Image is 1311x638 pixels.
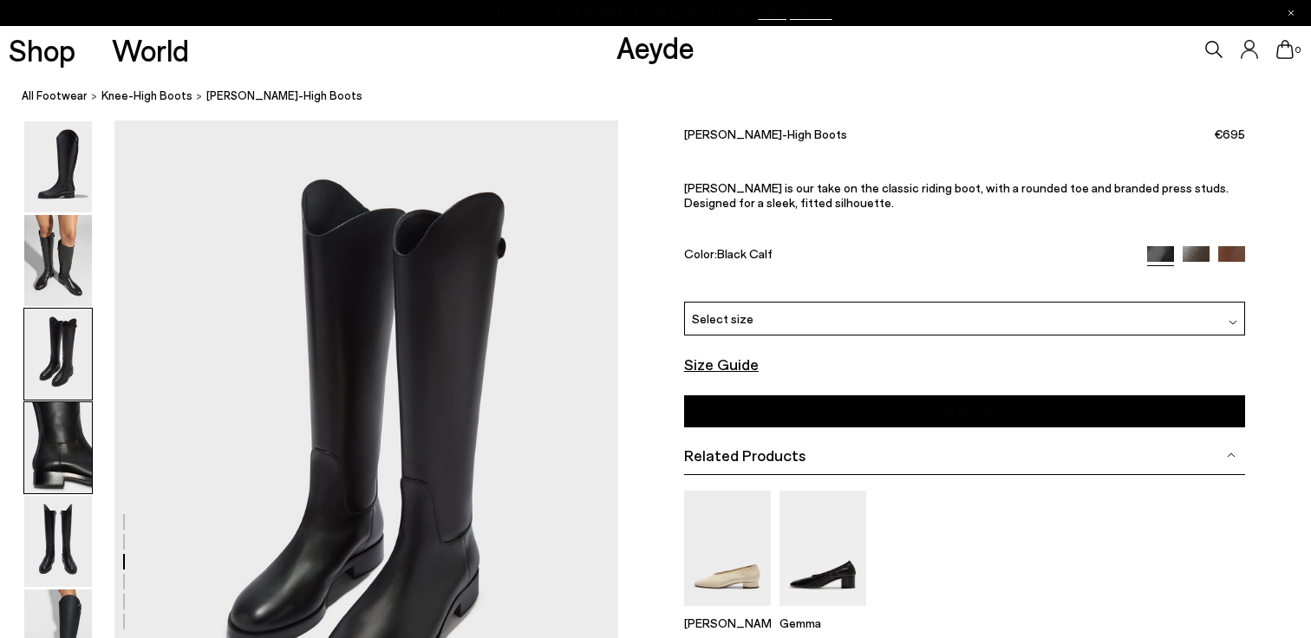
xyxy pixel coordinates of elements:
[684,354,759,377] button: Size Guide
[112,31,189,68] font: World
[22,88,88,102] font: All Footwear
[24,215,92,306] img: Hector Knee High Boots - Image 2
[684,127,847,141] font: [PERSON_NAME]-High Boots
[684,395,1246,427] button: Add to Cart
[9,31,75,68] font: Shop
[684,355,759,374] font: Size Guide
[779,491,866,606] img: Gemma Block Heel Pumps
[1276,40,1294,59] a: 0
[1227,451,1236,459] img: svg%3E
[684,180,1229,210] font: [PERSON_NAME] is our take on the classic riding boot, with a rounded toe and branded press studs....
[101,87,192,105] a: knee-high boots
[1295,44,1301,55] font: 0
[24,402,92,493] img: Hector Knee High Boots - Image 4
[1214,127,1245,141] font: €695
[24,121,92,212] img: Hector Knee-High Boots - Image 1
[22,73,1311,120] nav: breadcrumb
[24,496,92,587] img: Hector Knee High Boots - Image 5
[779,594,866,630] a: Gemma Block Heel Pumps Gemma
[759,5,832,21] span: Navigate to /collections/new-in
[1229,317,1237,326] img: svg%3E
[112,35,189,65] a: World
[692,311,753,326] font: Select size
[101,88,192,102] font: knee-high boots
[22,87,88,105] a: All Footwear
[933,404,997,419] font: Add to Cart
[616,29,695,65] a: Aeyde
[759,3,832,22] font: Shop Now
[684,615,782,630] font: [PERSON_NAME]
[206,88,362,102] font: [PERSON_NAME]-High Boots
[684,245,717,260] font: Color:
[479,3,746,22] font: Out Now | Fall/Winter '25 Collection
[9,35,75,65] a: Shop
[24,309,92,400] img: Hector Knee High Boots - Image 3
[684,491,771,606] img: Delia Low-Heeled Ballet Pumps
[779,615,821,630] font: Gemma
[717,245,773,260] font: Black Calf
[684,594,771,630] a: Delia Low-Heeled Ballet Pumps [PERSON_NAME]
[684,446,806,465] font: Related Products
